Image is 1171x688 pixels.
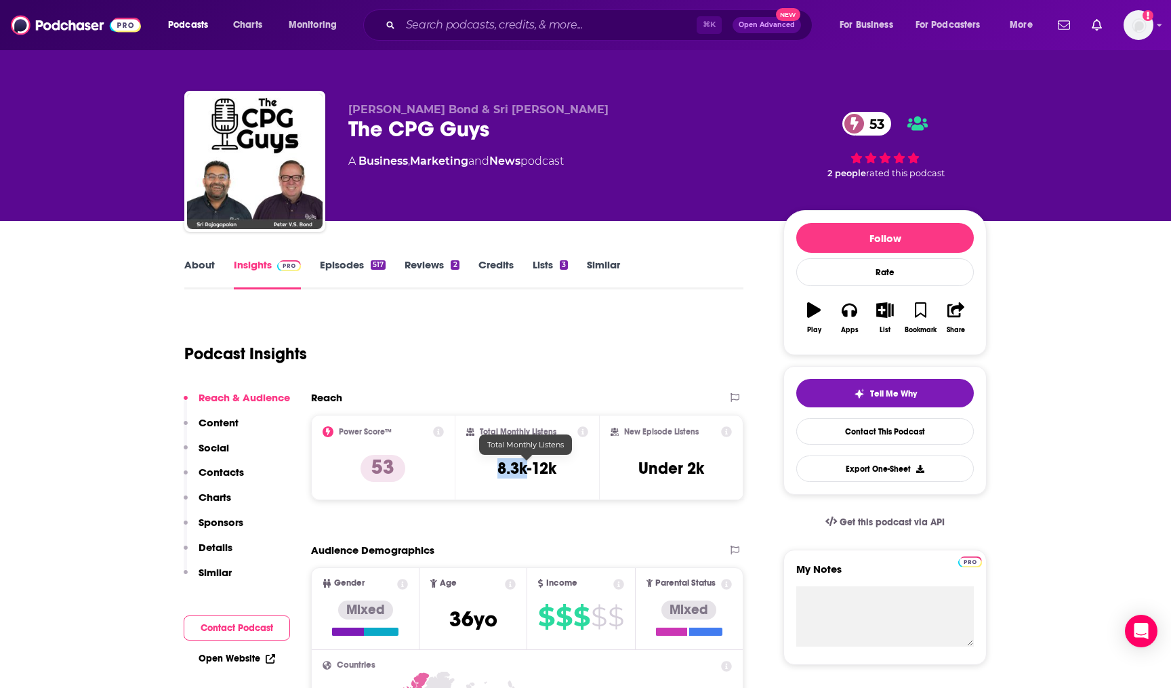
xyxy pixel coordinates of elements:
[410,155,468,167] a: Marketing
[184,391,290,416] button: Reach & Audience
[638,458,704,479] h3: Under 2k
[440,579,457,588] span: Age
[905,326,937,334] div: Bookmark
[184,441,229,466] button: Social
[842,112,891,136] a: 53
[1000,14,1050,36] button: open menu
[870,388,917,399] span: Tell Me Why
[199,491,231,504] p: Charts
[796,223,974,253] button: Follow
[533,258,568,289] a: Lists3
[739,22,795,28] span: Open Advanced
[591,606,607,628] span: $
[199,653,275,664] a: Open Website
[587,258,620,289] a: Similar
[697,16,722,34] span: ⌘ K
[480,427,556,437] h2: Total Monthly Listens
[1125,615,1157,647] div: Open Intercom Messenger
[199,391,290,404] p: Reach & Audience
[11,12,141,38] img: Podchaser - Follow, Share and Rate Podcasts
[907,14,1000,36] button: open menu
[573,606,590,628] span: $
[376,9,825,41] div: Search podcasts, credits, & more...
[1086,14,1107,37] a: Show notifications dropdown
[840,517,945,528] span: Get this podcast via API
[199,466,244,479] p: Contacts
[159,14,226,36] button: open menu
[348,153,564,169] div: A podcast
[841,326,859,334] div: Apps
[337,661,375,670] span: Countries
[449,606,497,632] span: 36 yo
[1124,10,1153,40] button: Show profile menu
[358,155,408,167] a: Business
[184,416,239,441] button: Content
[827,168,866,178] span: 2 people
[903,294,938,342] button: Bookmark
[783,103,987,187] div: 53 2 peoplerated this podcast
[487,440,564,449] span: Total Monthly Listens
[1010,16,1033,35] span: More
[371,260,386,270] div: 517
[187,94,323,229] img: The CPG Guys
[408,155,410,167] span: ,
[199,441,229,454] p: Social
[546,579,577,588] span: Income
[311,391,342,404] h2: Reach
[1052,14,1075,37] a: Show notifications dropdown
[1124,10,1153,40] img: User Profile
[776,8,800,21] span: New
[199,516,243,529] p: Sponsors
[468,155,489,167] span: and
[334,579,365,588] span: Gender
[184,258,215,289] a: About
[1124,10,1153,40] span: Logged in as ehladik
[796,294,831,342] button: Play
[405,258,459,289] a: Reviews2
[916,16,981,35] span: For Podcasters
[348,103,609,116] span: [PERSON_NAME] Bond & Sri [PERSON_NAME]
[866,168,945,178] span: rated this podcast
[233,16,262,35] span: Charts
[608,606,623,628] span: $
[279,14,354,36] button: open menu
[289,16,337,35] span: Monitoring
[199,541,232,554] p: Details
[478,258,514,289] a: Credits
[796,456,974,482] button: Export One-Sheet
[655,579,716,588] span: Parental Status
[939,294,974,342] button: Share
[451,260,459,270] div: 2
[184,491,231,516] button: Charts
[854,388,865,399] img: tell me why sparkle
[199,566,232,579] p: Similar
[184,516,243,541] button: Sponsors
[184,541,232,566] button: Details
[361,455,405,482] p: 53
[338,601,393,620] div: Mixed
[311,544,434,557] h2: Audience Demographics
[277,260,301,271] img: Podchaser Pro
[184,466,244,491] button: Contacts
[807,326,821,334] div: Play
[796,563,974,586] label: My Notes
[856,112,891,136] span: 53
[556,606,572,628] span: $
[796,379,974,407] button: tell me why sparkleTell Me Why
[184,615,290,641] button: Contact Podcast
[958,554,982,567] a: Pro website
[538,606,554,628] span: $
[234,258,301,289] a: InsightsPodchaser Pro
[796,418,974,445] a: Contact This Podcast
[560,260,568,270] div: 3
[840,16,893,35] span: For Business
[880,326,890,334] div: List
[320,258,386,289] a: Episodes517
[830,14,910,36] button: open menu
[733,17,801,33] button: Open AdvancedNew
[867,294,903,342] button: List
[339,427,392,437] h2: Power Score™
[168,16,208,35] span: Podcasts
